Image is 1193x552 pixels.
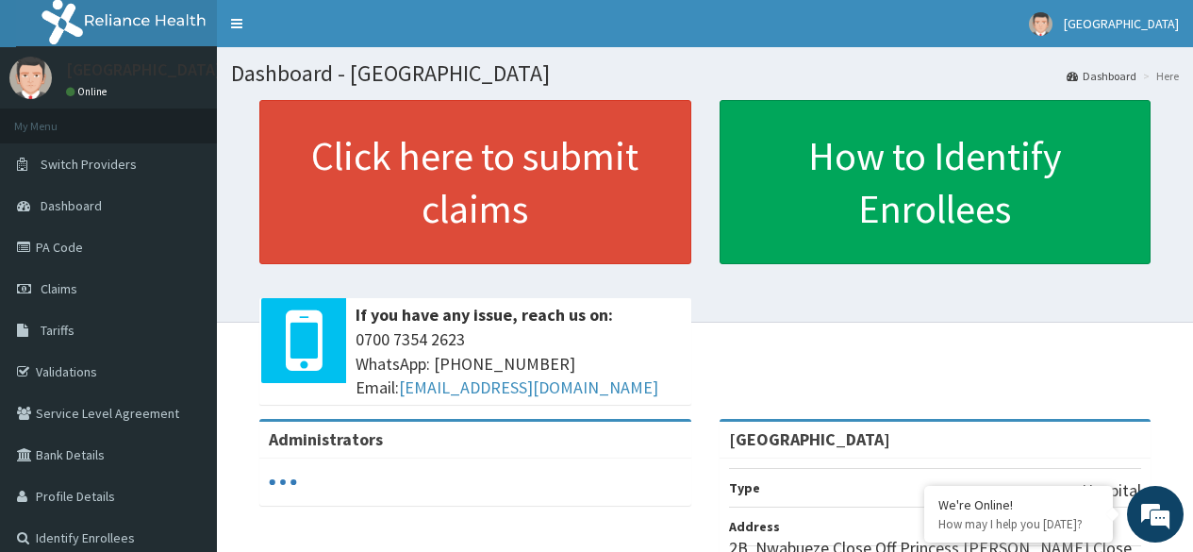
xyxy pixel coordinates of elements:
b: If you have any issue, reach us on: [356,304,613,326]
a: Online [66,85,111,98]
span: 0700 7354 2623 WhatsApp: [PHONE_NUMBER] Email: [356,327,682,400]
div: We're Online! [938,496,1099,513]
li: Here [1138,68,1179,84]
p: [GEOGRAPHIC_DATA] [66,61,222,78]
a: Click here to submit claims [259,100,691,264]
span: Claims [41,280,77,297]
b: Type [729,479,760,496]
span: Tariffs [41,322,75,339]
svg: audio-loading [269,468,297,496]
p: How may I help you today? [938,516,1099,532]
h1: Dashboard - [GEOGRAPHIC_DATA] [231,61,1179,86]
span: [GEOGRAPHIC_DATA] [1064,15,1179,32]
span: Switch Providers [41,156,137,173]
img: User Image [9,57,52,99]
a: How to Identify Enrollees [720,100,1152,264]
strong: [GEOGRAPHIC_DATA] [729,428,890,450]
span: Dashboard [41,197,102,214]
a: Dashboard [1067,68,1136,84]
b: Administrators [269,428,383,450]
p: Hospital [1082,478,1141,503]
img: User Image [1029,12,1052,36]
b: Address [729,518,780,535]
a: [EMAIL_ADDRESS][DOMAIN_NAME] [399,376,658,398]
